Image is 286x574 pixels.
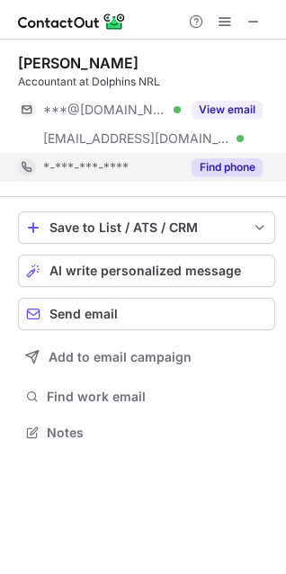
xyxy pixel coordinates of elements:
div: Accountant at Dolphins NRL [18,74,275,90]
button: Find work email [18,384,275,409]
span: Notes [47,425,268,441]
span: [EMAIL_ADDRESS][DOMAIN_NAME] [43,130,230,147]
span: ***@[DOMAIN_NAME] [43,102,167,118]
button: Reveal Button [192,158,263,176]
span: Add to email campaign [49,350,192,364]
img: ContactOut v5.3.10 [18,11,126,32]
button: Send email [18,298,275,330]
button: Notes [18,420,275,445]
button: Add to email campaign [18,341,275,373]
div: Save to List / ATS / CRM [49,220,244,235]
span: Find work email [47,389,268,405]
button: save-profile-one-click [18,211,275,244]
button: AI write personalized message [18,255,275,287]
button: Reveal Button [192,101,263,119]
span: Send email [49,307,118,321]
div: [PERSON_NAME] [18,54,139,72]
span: AI write personalized message [49,264,241,278]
